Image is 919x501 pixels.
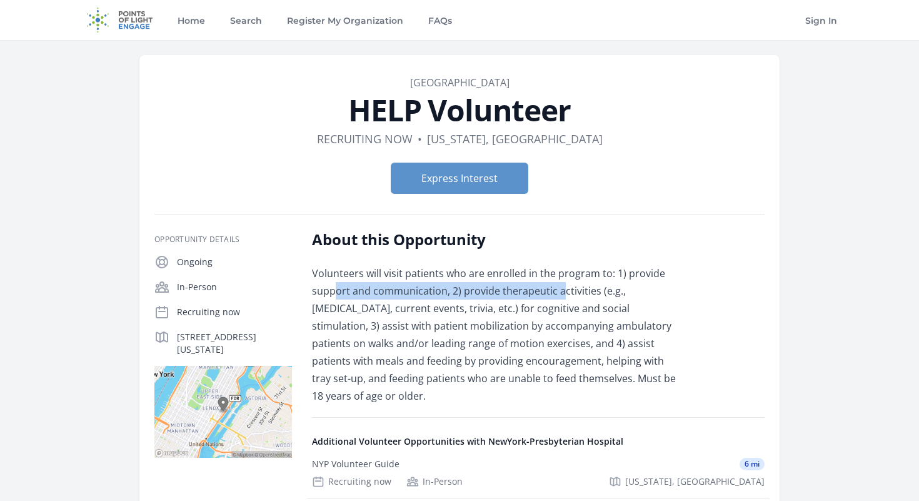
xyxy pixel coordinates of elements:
[410,76,510,89] a: [GEOGRAPHIC_DATA]
[312,435,765,448] h4: Additional Volunteer Opportunities with NewYork-Presbyterian Hospital
[740,458,765,470] span: 6 mi
[177,306,292,318] p: Recruiting now
[177,256,292,268] p: Ongoing
[154,95,765,125] h1: HELP Volunteer
[307,448,770,498] a: NYP Volunteer Guide 6 mi Recruiting now In-Person [US_STATE], [GEOGRAPHIC_DATA]
[154,235,292,245] h3: Opportunity Details
[312,265,678,405] p: Volunteers will visit patients who are enrolled in the program to: 1) provide support and communi...
[177,281,292,293] p: In-Person
[154,366,292,458] img: Map
[312,458,399,470] div: NYP Volunteer Guide
[317,130,413,148] dd: Recruiting now
[391,163,528,194] button: Express Interest
[312,230,678,250] h2: About this Opportunity
[418,130,422,148] div: •
[427,130,603,148] dd: [US_STATE], [GEOGRAPHIC_DATA]
[406,475,463,488] div: In-Person
[625,475,765,488] span: [US_STATE], [GEOGRAPHIC_DATA]
[177,331,292,356] p: [STREET_ADDRESS][US_STATE]
[312,475,391,488] div: Recruiting now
